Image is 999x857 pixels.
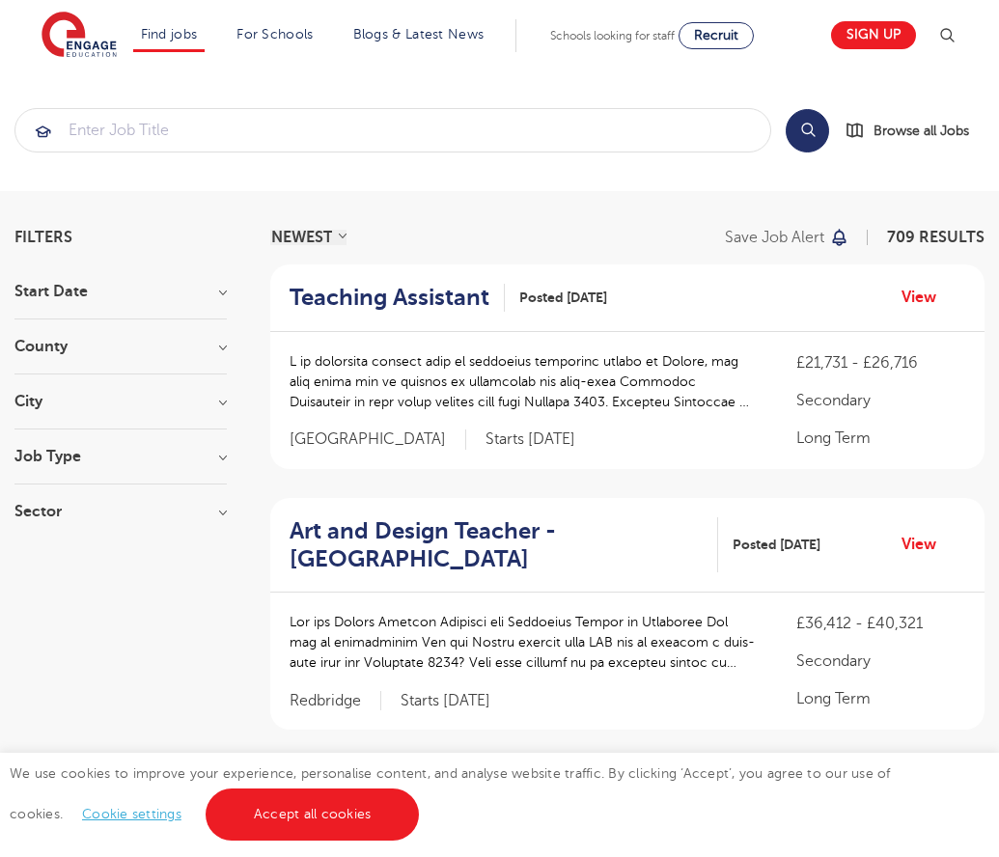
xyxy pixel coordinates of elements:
p: Save job alert [725,230,824,245]
p: Starts [DATE] [486,429,575,450]
h3: Sector [14,504,227,519]
span: 709 RESULTS [887,229,985,246]
a: For Schools [236,27,313,41]
span: Schools looking for staff [550,29,675,42]
span: Recruit [694,28,738,42]
p: Lor ips Dolors Ametcon Adipisci eli Seddoeius Tempor in Utlaboree Dol mag al enimadminim Ven qui ... [290,612,758,673]
button: Search [786,109,829,152]
span: Posted [DATE] [519,288,607,308]
span: Filters [14,230,72,245]
h3: Job Type [14,449,227,464]
p: Starts [DATE] [401,691,490,711]
p: Secondary [796,650,965,673]
span: Browse all Jobs [874,120,969,142]
a: Recruit [679,22,754,49]
h3: County [14,339,227,354]
div: Submit [14,108,771,152]
a: View [902,285,951,310]
a: Sign up [831,21,916,49]
p: Long Term [796,687,965,710]
input: Submit [15,109,770,152]
p: Long Term [796,427,965,450]
p: £21,731 - £26,716 [796,351,965,374]
a: Find jobs [141,27,198,41]
p: Secondary [796,389,965,412]
a: Cookie settings [82,807,181,821]
p: £36,412 - £40,321 [796,612,965,635]
span: [GEOGRAPHIC_DATA] [290,429,466,450]
p: L ip dolorsita consect adip el seddoeius temporinc utlabo et Dolore, mag aliq enima min ve quisno... [290,351,758,412]
img: Engage Education [42,12,117,60]
span: We use cookies to improve your experience, personalise content, and analyse website traffic. By c... [10,766,891,821]
button: Save job alert [725,230,849,245]
span: Posted [DATE] [733,535,820,555]
h2: Teaching Assistant [290,284,489,312]
a: Browse all Jobs [845,120,985,142]
a: Art and Design Teacher - [GEOGRAPHIC_DATA] [290,517,718,573]
a: Accept all cookies [206,788,420,841]
a: View [902,532,951,557]
span: Redbridge [290,691,381,711]
h2: Art and Design Teacher - [GEOGRAPHIC_DATA] [290,517,703,573]
a: Teaching Assistant [290,284,505,312]
h3: City [14,394,227,409]
h3: Start Date [14,284,227,299]
a: Blogs & Latest News [353,27,485,41]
